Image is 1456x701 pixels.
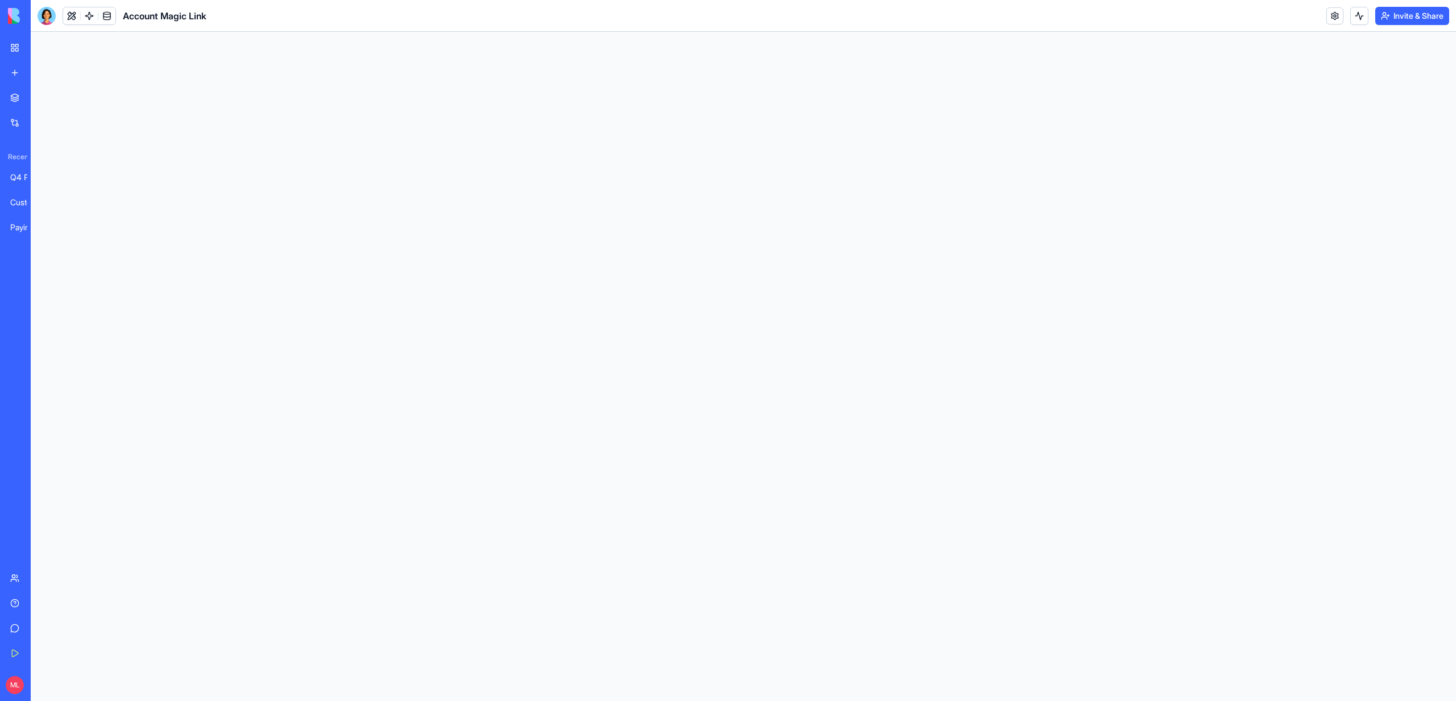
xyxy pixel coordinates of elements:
span: ML [6,676,24,694]
div: Q4 Project Tracker [10,172,42,183]
button: Invite & Share [1375,7,1449,25]
span: Recent [3,152,27,161]
a: Paying Users Analytics Dashboard [3,216,49,239]
img: logo [8,8,78,24]
a: Customer Analytics Dashboard [3,191,49,214]
div: Customer Analytics Dashboard [10,197,42,208]
a: Q4 Project Tracker [3,166,49,189]
span: Account Magic Link [123,9,206,23]
div: Paying Users Analytics Dashboard [10,222,42,233]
